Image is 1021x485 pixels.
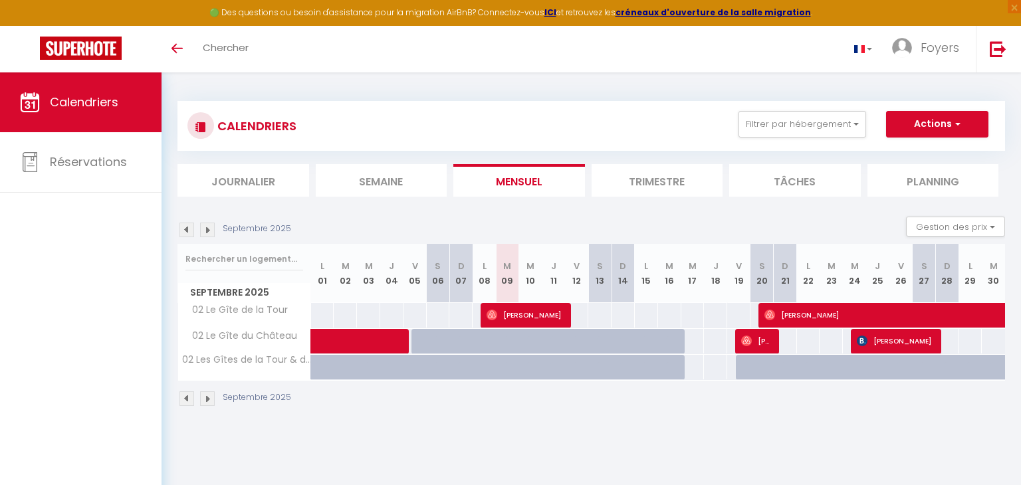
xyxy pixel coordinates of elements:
[542,244,566,303] th: 11
[738,111,866,138] button: Filtrer par hébergement
[851,260,859,272] abbr: M
[866,244,889,303] th: 25
[458,260,465,272] abbr: D
[782,260,788,272] abbr: D
[736,260,742,272] abbr: V
[990,41,1006,57] img: logout
[180,355,313,365] span: 02 Les Gîtes de la Tour & du Château
[185,247,303,271] input: Rechercher un logement...
[50,94,118,110] span: Calendriers
[921,39,959,56] span: Foyers
[519,244,542,303] th: 10
[177,164,309,197] li: Journalier
[898,260,904,272] abbr: V
[820,244,843,303] th: 23
[223,223,291,235] p: Septembre 2025
[806,260,810,272] abbr: L
[759,260,765,272] abbr: S
[380,244,403,303] th: 04
[982,244,1005,303] th: 30
[316,164,447,197] li: Semaine
[729,164,861,197] li: Tâches
[334,244,357,303] th: 02
[487,302,564,328] span: [PERSON_NAME]
[935,244,959,303] th: 28
[544,7,556,18] a: ICI
[843,244,866,303] th: 24
[867,164,999,197] li: Planning
[913,244,936,303] th: 27
[797,244,820,303] th: 22
[574,260,580,272] abbr: V
[483,260,487,272] abbr: L
[990,260,998,272] abbr: M
[959,244,982,303] th: 29
[681,244,705,303] th: 17
[658,244,681,303] th: 16
[427,244,450,303] th: 06
[620,260,626,272] abbr: D
[713,260,719,272] abbr: J
[453,164,585,197] li: Mensuel
[193,26,259,72] a: Chercher
[727,244,750,303] th: 19
[342,260,350,272] abbr: M
[857,328,935,353] span: [PERSON_NAME]
[503,260,511,272] abbr: M
[496,244,519,303] th: 09
[403,244,427,303] th: 05
[40,37,122,60] img: Super Booking
[311,244,334,303] th: 01
[320,260,324,272] abbr: L
[180,329,300,343] span: 02 Le Gîte du Château
[203,41,249,54] span: Chercher
[921,260,927,272] abbr: S
[357,244,380,303] th: 03
[389,260,394,272] abbr: J
[588,244,612,303] th: 13
[449,244,473,303] th: 07
[665,260,673,272] abbr: M
[906,217,1005,237] button: Gestion des prix
[741,328,772,353] span: [PERSON_NAME]
[704,244,727,303] th: 18
[551,260,556,272] abbr: J
[592,164,723,197] li: Trimestre
[944,260,951,272] abbr: D
[473,244,496,303] th: 08
[565,244,588,303] th: 12
[882,26,976,72] a: ... Foyers
[526,260,534,272] abbr: M
[180,303,291,318] span: 02 Le Gîte de la Tour
[889,244,913,303] th: 26
[435,260,441,272] abbr: S
[412,260,418,272] abbr: V
[178,283,310,302] span: Septembre 2025
[875,260,880,272] abbr: J
[968,260,972,272] abbr: L
[635,244,658,303] th: 15
[223,391,291,404] p: Septembre 2025
[50,153,127,170] span: Réservations
[597,260,603,272] abbr: S
[612,244,635,303] th: 14
[365,260,373,272] abbr: M
[214,111,296,141] h3: CALENDRIERS
[828,260,836,272] abbr: M
[644,260,648,272] abbr: L
[750,244,774,303] th: 20
[774,244,797,303] th: 21
[892,38,912,58] img: ...
[689,260,697,272] abbr: M
[886,111,988,138] button: Actions
[616,7,811,18] a: créneaux d'ouverture de la salle migration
